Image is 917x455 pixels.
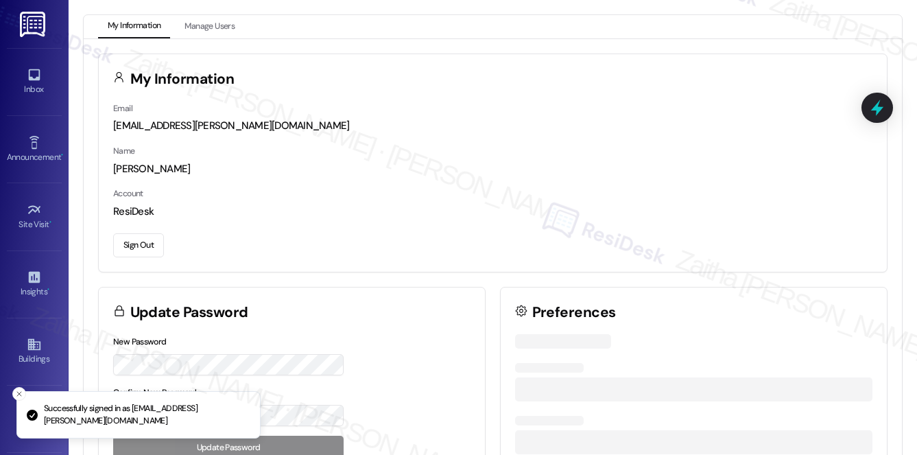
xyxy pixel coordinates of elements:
span: • [47,285,49,294]
button: Close toast [12,387,26,401]
a: Buildings [7,333,62,370]
label: Account [113,188,143,199]
label: Name [113,145,135,156]
div: ResiDesk [113,205,872,219]
h3: My Information [130,72,235,86]
a: Site Visit • [7,198,62,235]
p: Successfully signed in as [EMAIL_ADDRESS][PERSON_NAME][DOMAIN_NAME] [44,403,249,427]
span: • [61,150,63,160]
a: Leads [7,401,62,438]
div: [EMAIL_ADDRESS][PERSON_NAME][DOMAIN_NAME] [113,119,872,133]
span: • [49,218,51,227]
div: [PERSON_NAME] [113,162,872,176]
a: Insights • [7,266,62,303]
button: Manage Users [175,15,244,38]
label: New Password [113,336,167,347]
img: ResiDesk Logo [20,12,48,37]
label: Email [113,103,132,114]
a: Inbox [7,63,62,100]
button: Sign Out [113,233,164,257]
button: My Information [98,15,170,38]
h3: Update Password [130,305,248,320]
h3: Preferences [532,305,616,320]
